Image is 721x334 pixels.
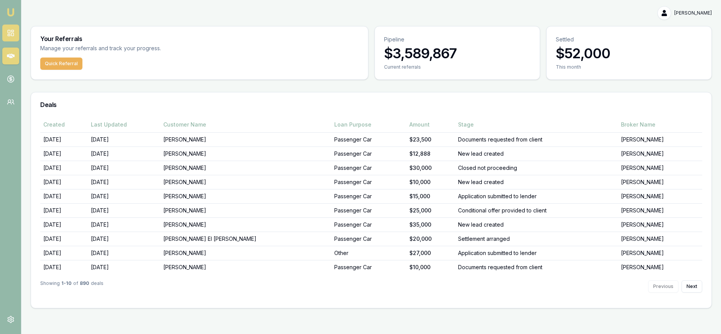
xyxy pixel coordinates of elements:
h3: Deals [40,102,702,108]
td: [DATE] [40,246,88,260]
td: [DATE] [40,175,88,189]
div: $15,000 [409,193,452,200]
td: Passenger Car [331,132,406,146]
td: [PERSON_NAME] [160,217,331,232]
p: Settled [556,36,702,43]
td: [DATE] [40,217,88,232]
td: [PERSON_NAME] [160,161,331,175]
div: $35,000 [409,221,452,229]
strong: 890 [80,280,89,293]
td: Application submitted to lender [455,189,618,203]
div: $20,000 [409,235,452,243]
button: Next [682,280,702,293]
td: [DATE] [40,189,88,203]
div: Amount [409,121,452,128]
div: Customer Name [163,121,328,128]
td: Closed not proceeding [455,161,618,175]
div: Showing of deals [40,280,103,293]
div: $10,000 [409,263,452,271]
td: [PERSON_NAME] [618,203,702,217]
div: $10,000 [409,178,452,186]
h3: $3,589,867 [384,46,530,61]
td: Settlement arranged [455,232,618,246]
td: [DATE] [88,189,160,203]
td: Documents requested from client [455,132,618,146]
td: [PERSON_NAME] [618,217,702,232]
div: This month [556,64,702,70]
td: [PERSON_NAME] El [PERSON_NAME] [160,232,331,246]
td: [DATE] [40,260,88,274]
td: Passenger Car [331,232,406,246]
td: [PERSON_NAME] [618,232,702,246]
div: Stage [458,121,615,128]
span: [PERSON_NAME] [674,10,712,16]
td: [DATE] [88,175,160,189]
td: New lead created [455,175,618,189]
td: [DATE] [40,232,88,246]
div: $12,888 [409,150,452,158]
div: Created [43,121,85,128]
td: [PERSON_NAME] [160,260,331,274]
td: [DATE] [88,146,160,161]
td: Passenger Car [331,217,406,232]
p: Pipeline [384,36,530,43]
td: [PERSON_NAME] [160,203,331,217]
td: [DATE] [88,161,160,175]
td: [DATE] [40,132,88,146]
td: [DATE] [40,146,88,161]
td: Passenger Car [331,146,406,161]
td: New lead created [455,146,618,161]
td: [PERSON_NAME] [618,161,702,175]
td: [PERSON_NAME] [618,132,702,146]
div: Current referrals [384,64,530,70]
td: [PERSON_NAME] [160,175,331,189]
td: [PERSON_NAME] [618,146,702,161]
h3: Your Referrals [40,36,359,42]
td: [DATE] [88,246,160,260]
td: Documents requested from client [455,260,618,274]
td: [DATE] [88,232,160,246]
td: [PERSON_NAME] [618,189,702,203]
td: [PERSON_NAME] [160,189,331,203]
td: [PERSON_NAME] [618,175,702,189]
strong: 1 - 10 [61,280,72,293]
td: [DATE] [40,161,88,175]
td: Other [331,246,406,260]
td: [DATE] [88,203,160,217]
td: [PERSON_NAME] [618,260,702,274]
div: $27,000 [409,249,452,257]
td: [PERSON_NAME] [618,246,702,260]
div: $25,000 [409,207,452,214]
td: Passenger Car [331,203,406,217]
img: emu-icon-u.png [6,8,15,17]
td: Conditional offer provided to client [455,203,618,217]
td: [PERSON_NAME] [160,132,331,146]
td: [DATE] [88,132,160,146]
td: Passenger Car [331,260,406,274]
td: [PERSON_NAME] [160,246,331,260]
td: Passenger Car [331,189,406,203]
p: Manage your referrals and track your progress. [40,44,237,53]
div: $23,500 [409,136,452,143]
td: [DATE] [40,203,88,217]
td: [PERSON_NAME] [160,146,331,161]
div: Loan Purpose [334,121,403,128]
td: Passenger Car [331,161,406,175]
div: $30,000 [409,164,452,172]
td: New lead created [455,217,618,232]
div: Last Updated [91,121,157,128]
td: Application submitted to lender [455,246,618,260]
div: Broker Name [621,121,699,128]
button: Quick Referral [40,58,82,70]
td: [DATE] [88,217,160,232]
td: Passenger Car [331,175,406,189]
h3: $52,000 [556,46,702,61]
td: [DATE] [88,260,160,274]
